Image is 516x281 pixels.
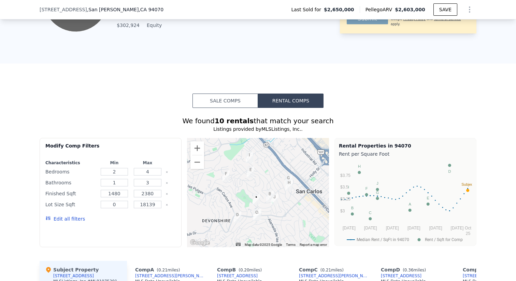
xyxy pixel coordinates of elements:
[340,185,348,189] text: $3.5
[429,226,442,230] text: [DATE]
[245,243,282,247] span: Map data ©2025 Google
[266,191,274,202] div: 250 Hillcrest Rd
[45,200,96,209] div: Lot Size Sqft
[158,268,168,272] span: 0.21
[246,152,253,163] div: 1529 Vine St
[236,268,264,272] span: ( miles)
[135,273,206,279] a: [STREET_ADDRESS][PERSON_NAME]
[139,7,163,12] span: , CA 94070
[285,179,293,191] div: 401 Elm St
[404,268,414,272] span: 0.36
[291,6,324,13] span: Last Sold for
[217,273,258,279] a: [STREET_ADDRESS]
[40,126,476,132] div: Listings provided by MLSListings, Inc. .
[45,189,96,198] div: Finished Sqft
[463,3,476,16] button: Show Options
[395,7,425,12] span: $2,603,000
[87,6,163,13] span: , San [PERSON_NAME]
[339,142,472,149] div: Rental Properties in 94070
[189,238,211,247] img: Google
[324,6,354,13] span: $2,650,000
[463,273,503,279] a: [STREET_ADDRESS]
[381,266,429,273] div: Comp D
[365,186,368,191] text: F
[234,211,241,223] div: 109 Plymouth Ave
[45,167,96,177] div: Bedrooms
[40,116,476,126] div: We found that match your search
[400,268,429,272] span: ( miles)
[285,174,292,186] div: 347 Elm St
[299,273,370,279] a: [STREET_ADDRESS][PERSON_NAME]
[386,226,399,230] text: [DATE]
[364,226,377,230] text: [DATE]
[253,194,260,205] div: 5 Spring Valley Way
[240,268,249,272] span: 0.20
[192,94,258,108] button: Sale Comps
[348,185,349,189] text: I
[247,166,254,178] div: 15 Buckland Ct
[299,266,346,273] div: Comp C
[340,173,350,178] text: $3.75
[381,273,421,279] a: [STREET_ADDRESS]
[408,202,411,206] text: A
[166,203,168,206] button: Clear
[258,94,324,108] button: Rental Comps
[222,170,230,182] div: 196 Exbourne Ave
[166,182,168,184] button: Clear
[145,22,176,29] td: Equity
[425,237,463,242] text: Rent / Sqft for Comp
[217,266,264,273] div: Comp B
[215,117,254,125] strong: 10 rentals
[53,273,94,279] div: [STREET_ADDRESS]
[358,164,361,168] text: H
[300,243,327,247] a: Report a map error
[433,3,457,16] button: SAVE
[407,226,420,230] text: [DATE]
[376,191,379,195] text: G
[461,182,474,186] text: Subject
[448,169,451,173] text: D
[45,178,96,187] div: Bathrooms
[339,149,472,159] div: Rent per Square Foot
[357,237,409,242] text: Median Rent / SqFt in 94070
[190,155,204,169] button: Zoom out
[253,209,260,221] div: 2200 Carmelita Dr
[463,266,510,273] div: Comp E
[45,142,176,155] div: Modify Comp Filters
[45,160,96,166] div: Characteristics
[343,226,356,230] text: [DATE]
[236,243,241,246] button: Keyboard shortcuts
[465,226,471,230] text: Oct
[135,266,183,273] div: Comp A
[286,243,296,247] a: Terms (opens in new tab)
[154,268,183,272] span: ( miles)
[451,226,464,230] text: [DATE]
[318,268,346,272] span: ( miles)
[132,160,163,166] div: Max
[376,181,378,185] text: J
[322,268,331,272] span: 0.21
[369,211,372,215] text: C
[271,194,278,205] div: 401 Hillcrest Rd
[189,238,211,247] a: Open this area in Google Maps (opens a new window)
[45,266,99,273] div: Subject Property
[427,196,429,200] text: E
[466,231,471,236] text: 25
[339,159,472,244] svg: A chart.
[351,206,354,210] text: B
[340,209,345,213] text: $3
[45,215,85,222] button: Edit all filters
[166,193,168,195] button: Clear
[190,141,204,155] button: Zoom in
[340,197,350,201] text: $3.25
[40,6,87,13] span: [STREET_ADDRESS]
[166,171,168,173] button: Clear
[99,160,130,166] div: Min
[365,6,395,13] span: Pellego ARV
